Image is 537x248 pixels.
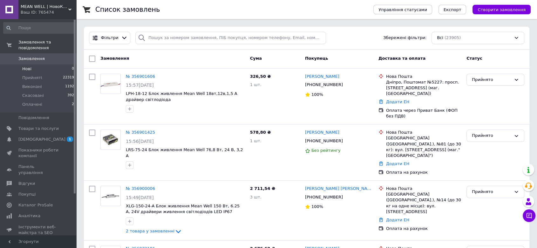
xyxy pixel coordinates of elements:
[21,10,76,15] div: Ваш ID: 765474
[466,7,531,12] a: Створити замовлення
[126,186,155,191] a: № 356900006
[311,204,323,209] span: 100%
[18,224,59,236] span: Інструменти веб-майстра та SEO
[386,218,409,222] a: Додати ЕН
[386,226,461,231] div: Оплата на рахунок
[100,74,121,94] a: Фото товару
[18,191,36,197] span: Покупці
[305,56,328,61] span: Покупець
[386,186,461,191] div: Нова Пошта
[18,202,53,208] span: Каталог ProSale
[304,193,344,201] div: [PHONE_NUMBER]
[386,99,409,104] a: Додати ЕН
[22,102,42,107] span: Оплачені
[126,195,154,200] span: 15:49[DATE]
[305,74,339,80] a: [PERSON_NAME]
[18,147,59,159] span: Показники роботи компанії
[305,186,373,192] a: [PERSON_NAME] [PERSON_NAME]
[126,229,182,233] a: 2 товара у замовленні
[22,75,42,81] span: Прийняті
[386,74,461,79] div: Нова Пошта
[126,229,174,234] span: 2 товара у замовленні
[386,130,461,135] div: Нова Пошта
[373,5,432,14] button: Управління статусами
[18,137,65,142] span: [DEMOGRAPHIC_DATA]
[386,161,409,166] a: Додати ЕН
[378,56,425,61] span: Доставка та оплата
[18,56,45,62] span: Замовлення
[250,195,262,199] span: 3 шт.
[21,4,68,10] span: MEAN WELL | НовоКонцепт Плюс
[100,130,121,150] a: Фото товару
[305,130,339,136] a: [PERSON_NAME]
[472,5,531,14] button: Створити замовлення
[250,56,262,61] span: Cума
[250,74,271,79] span: 326,50 ₴
[67,93,74,98] span: 392
[126,139,154,144] span: 15:56[DATE]
[478,7,526,12] span: Створити замовлення
[72,66,74,72] span: 0
[386,108,461,119] div: Оплата через Приват Банк (ФОП без ПДВ)
[523,209,535,222] button: Чат з покупцем
[386,79,461,97] div: Дніпро, Поштомат №5227: просп. [STREET_ADDRESS] (маг. [GEOGRAPHIC_DATA])
[311,148,341,153] span: Без рейтингу
[126,147,243,158] a: LRS-75-24 Блок живлення Mean Well 76,8 Вт, 24 В, 3,2 А
[445,35,461,40] span: (23905)
[250,82,262,87] span: 1 шт.
[18,181,35,186] span: Відгуки
[95,6,160,13] h1: Список замовлень
[386,135,461,158] div: [GEOGRAPHIC_DATA] ([GEOGRAPHIC_DATA].), №81 (до 30 кг): вул. [STREET_ADDRESS] (маг."[GEOGRAPHIC_D...
[101,190,120,203] img: Фото товару
[472,189,511,195] div: Прийнято
[250,130,271,135] span: 578,80 ₴
[386,170,461,175] div: Оплата на рахунок
[250,138,262,143] span: 1 шт.
[72,102,74,107] span: 2
[126,130,155,135] a: № 356901425
[67,137,73,142] span: 1
[3,22,75,34] input: Пошук
[386,191,461,215] div: [GEOGRAPHIC_DATA] ([GEOGRAPHIC_DATA].), №14 (до 30 кг на одне місце): вул. [STREET_ADDRESS]
[437,35,443,41] span: Всі
[18,126,59,131] span: Товари та послуги
[22,93,44,98] span: Скасовані
[22,66,31,72] span: Нові
[126,74,155,79] a: № 356901606
[472,77,511,83] div: Прийнято
[126,83,154,88] span: 15:57[DATE]
[101,132,120,148] img: Фото товару
[378,7,427,12] span: Управління статусами
[250,186,275,191] span: 2 711,54 ₴
[135,32,326,44] input: Пошук за номером замовлення, ПІБ покупця, номером телефону, Email, номером накладної
[466,56,482,61] span: Статус
[438,5,466,14] button: Експорт
[100,186,121,206] a: Фото товару
[18,115,49,121] span: Повідомлення
[18,213,40,219] span: Аналітика
[18,164,59,175] span: Панель управління
[126,91,237,102] a: LPH-18-12 Блок живлення Mean Well 18вт,12в,1,5 А драйвер світлодіода
[304,81,344,89] div: [PHONE_NUMBER]
[444,7,461,12] span: Експорт
[65,84,74,90] span: 1192
[126,204,240,214] a: XLG-150-24-A Блок живлення Mean Well 150 Вт, 6.25 А, 24V драйвери живлення світлодіодів LED IP67
[18,39,76,51] span: Замовлення та повідомлення
[101,35,119,41] span: Фільтри
[472,132,511,139] div: Прийнято
[101,74,120,94] img: Фото товару
[100,56,129,61] span: Замовлення
[22,84,42,90] span: Виконані
[63,75,74,81] span: 22319
[304,137,344,145] div: [PHONE_NUMBER]
[311,92,323,97] span: 100%
[383,35,426,41] span: Збережені фільтри:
